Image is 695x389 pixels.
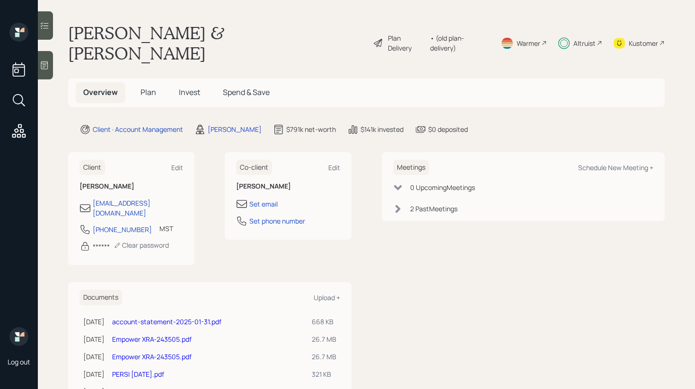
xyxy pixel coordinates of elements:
[114,241,169,250] div: Clear password
[83,317,105,327] div: [DATE]
[393,160,429,175] h6: Meetings
[629,38,658,48] div: Kustomer
[93,198,183,218] div: [EMAIL_ADDRESS][DOMAIN_NAME]
[93,225,152,234] div: [PHONE_NUMBER]
[223,87,270,97] span: Spend & Save
[208,124,262,134] div: [PERSON_NAME]
[236,182,340,190] h6: [PERSON_NAME]
[112,335,192,344] a: Empower XRA-243505.pdf
[286,124,336,134] div: $791k net-worth
[428,124,468,134] div: $0 deposited
[83,334,105,344] div: [DATE]
[8,357,30,366] div: Log out
[410,204,457,214] div: 2 Past Meeting s
[361,124,404,134] div: $141k invested
[249,199,278,209] div: Set email
[79,182,183,190] h6: [PERSON_NAME]
[68,23,365,63] h1: [PERSON_NAME] & [PERSON_NAME]
[83,87,118,97] span: Overview
[328,163,340,172] div: Edit
[312,317,336,327] div: 668 KB
[410,182,475,192] div: 0 Upcoming Meeting s
[314,293,340,302] div: Upload +
[83,352,105,362] div: [DATE]
[312,369,336,379] div: 321 KB
[578,163,653,172] div: Schedule New Meeting +
[93,124,183,134] div: Client · Account Management
[388,33,425,53] div: Plan Delivery
[312,334,336,344] div: 26.7 MB
[517,38,540,48] div: Warmer
[312,352,336,362] div: 26.7 MB
[430,33,489,53] div: • (old plan-delivery)
[9,327,28,346] img: retirable_logo.png
[141,87,156,97] span: Plan
[112,317,221,326] a: account-statement-2025-01-31.pdf
[112,370,164,379] a: PERSI [DATE].pdf
[249,216,305,226] div: Set phone number
[159,224,173,233] div: MST
[79,290,122,305] h6: Documents
[79,160,105,175] h6: Client
[112,352,192,361] a: Empower XRA-243505.pdf
[83,369,105,379] div: [DATE]
[573,38,596,48] div: Altruist
[179,87,200,97] span: Invest
[171,163,183,172] div: Edit
[236,160,272,175] h6: Co-client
